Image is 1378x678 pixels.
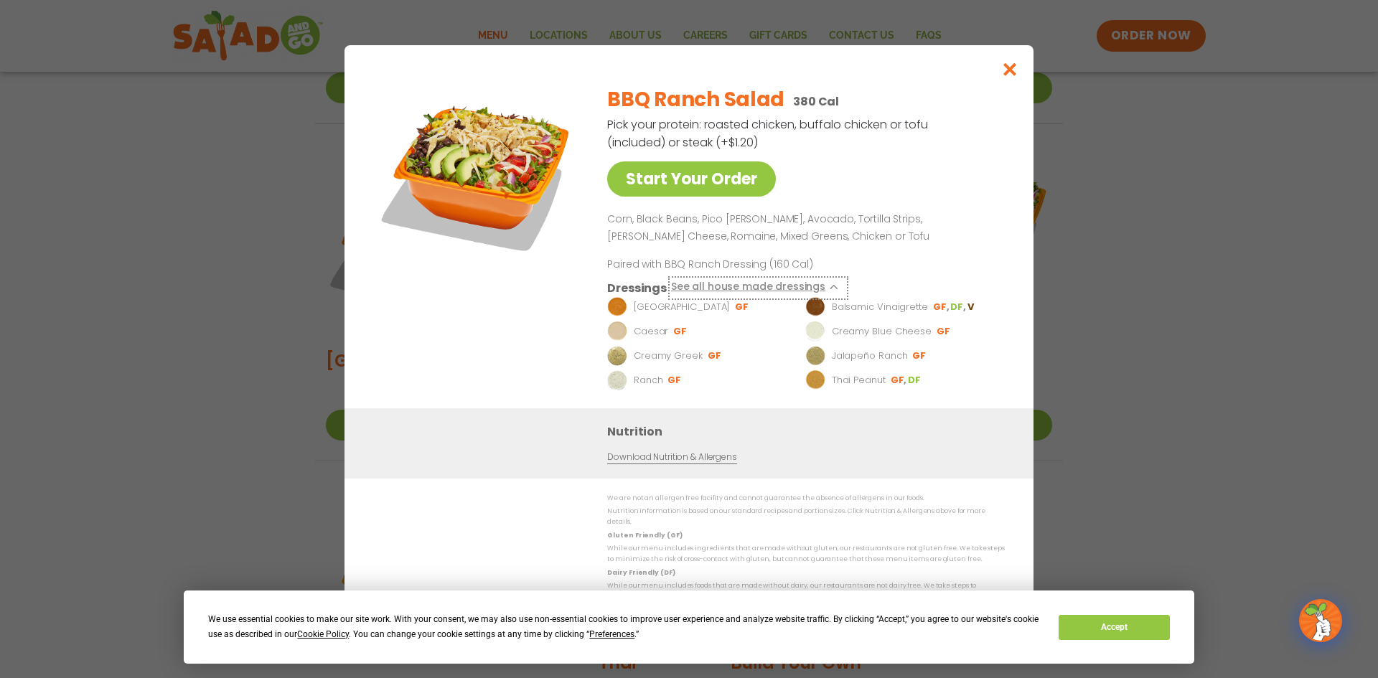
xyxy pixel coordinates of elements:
[891,373,908,386] li: GF
[607,85,784,115] h2: BBQ Ranch Salad
[967,300,975,313] li: V
[793,93,839,110] p: 380 Cal
[607,580,1005,603] p: While our menu includes foods that are made without dairy, our restaurants are not dairy free. We...
[607,450,736,463] a: Download Nutrition & Allergens
[673,324,688,337] li: GF
[607,506,1005,528] p: Nutrition information is based on our standard recipes and portion sizes. Click Nutrition & Aller...
[832,299,928,314] p: Balsamic Vinaigrette
[607,369,627,390] img: Dressing preview image for Ranch
[671,278,845,296] button: See all house made dressings
[634,372,663,387] p: Ranch
[933,300,950,313] li: GF
[805,369,825,390] img: Dressing preview image for Thai Peanut
[634,348,703,362] p: Creamy Greek
[634,299,730,314] p: [GEOGRAPHIC_DATA]
[589,629,634,639] span: Preferences
[184,590,1194,664] div: Cookie Consent Prompt
[607,530,682,539] strong: Gluten Friendly (GF)
[607,211,999,245] p: Corn, Black Beans, Pico [PERSON_NAME], Avocado, Tortilla Strips, [PERSON_NAME] Cheese, Romaine, M...
[832,372,886,387] p: Thai Peanut
[607,321,627,341] img: Dressing preview image for Caesar
[607,278,667,296] h3: Dressings
[708,349,723,362] li: GF
[607,116,930,151] p: Pick your protein: roasted chicken, buffalo chicken or tofu (included) or steak (+$1.20)
[377,74,578,275] img: Featured product photo for BBQ Ranch Salad
[208,612,1041,642] div: We use essential cookies to make our site work. With your consent, we may also use non-essential ...
[634,324,668,338] p: Caesar
[950,300,967,313] li: DF
[805,345,825,365] img: Dressing preview image for Jalapeño Ranch
[832,324,932,338] p: Creamy Blue Cheese
[805,296,825,316] img: Dressing preview image for Balsamic Vinaigrette
[937,324,952,337] li: GF
[987,45,1033,93] button: Close modal
[607,543,1005,565] p: While our menu includes ingredients that are made without gluten, our restaurants are not gluten ...
[297,629,349,639] span: Cookie Policy
[1300,601,1341,641] img: wpChatIcon
[832,348,908,362] p: Jalapeño Ranch
[607,161,776,197] a: Start Your Order
[607,256,873,271] p: Paired with BBQ Ranch Dressing (160 Cal)
[1059,615,1169,640] button: Accept
[607,345,627,365] img: Dressing preview image for Creamy Greek
[805,321,825,341] img: Dressing preview image for Creamy Blue Cheese
[908,373,922,386] li: DF
[667,373,683,386] li: GF
[912,349,927,362] li: GF
[607,493,1005,504] p: We are not an allergen free facility and cannot guarantee the absence of allergens in our foods.
[607,296,627,316] img: Dressing preview image for BBQ Ranch
[607,568,675,576] strong: Dairy Friendly (DF)
[607,422,1012,440] h3: Nutrition
[735,300,750,313] li: GF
